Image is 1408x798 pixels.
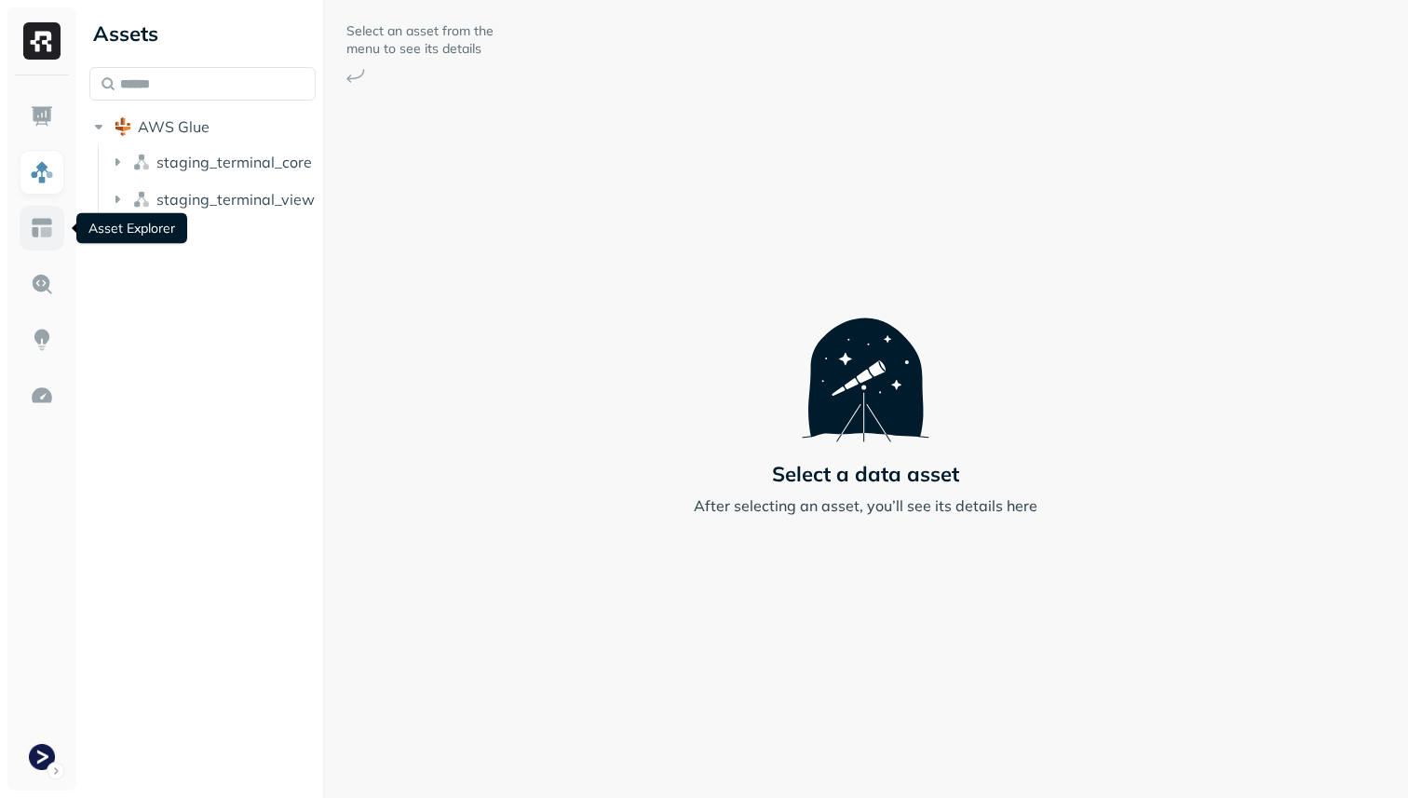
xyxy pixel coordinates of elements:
[346,22,495,58] p: Select an asset from the menu to see its details
[30,104,54,128] img: Dashboard
[346,69,365,83] img: Arrow
[156,190,315,209] span: staging_terminal_view
[114,117,132,136] img: root
[772,461,959,487] p: Select a data asset
[108,184,317,214] button: staging_terminal_view
[30,328,54,352] img: Insights
[108,147,317,177] button: staging_terminal_core
[694,494,1037,517] p: After selecting an asset, you’ll see its details here
[156,153,312,171] span: staging_terminal_core
[89,19,316,48] div: Assets
[76,213,187,244] div: Asset Explorer
[30,384,54,408] img: Optimization
[802,281,929,441] img: Telescope
[138,117,210,136] span: AWS Glue
[89,112,316,142] button: AWS Glue
[30,272,54,296] img: Query Explorer
[132,190,151,209] img: namespace
[29,744,55,770] img: Terminal Staging
[30,216,54,240] img: Asset Explorer
[30,160,54,184] img: Assets
[132,153,151,171] img: namespace
[23,22,61,60] img: Ryft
